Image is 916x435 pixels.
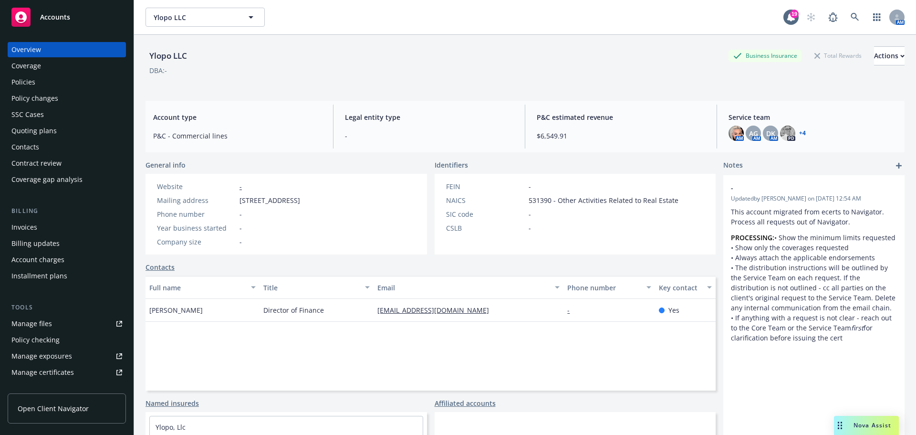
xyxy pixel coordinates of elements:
button: Phone number [563,276,655,299]
div: FEIN [446,181,525,191]
a: Manage files [8,316,126,331]
div: Full name [149,283,245,293]
span: P&C - Commercial lines [153,131,322,141]
span: - [239,209,242,219]
span: - [731,183,872,193]
div: Policy checking [11,332,60,348]
div: Drag to move [834,416,846,435]
span: DK [766,128,775,138]
a: - [567,306,577,315]
a: [EMAIL_ADDRESS][DOMAIN_NAME] [377,306,497,315]
span: Open Client Navigator [18,403,89,414]
a: Accounts [8,4,126,31]
div: Phone number [567,283,640,293]
a: Installment plans [8,268,126,284]
span: Notes [723,160,743,171]
div: Policies [11,74,35,90]
div: Coverage [11,58,41,74]
a: Ylopo, Llc [156,423,186,432]
span: - [529,181,531,191]
div: SSC Cases [11,107,44,122]
div: Manage files [11,316,52,331]
span: Ylopo LLC [154,12,236,22]
div: Title [263,283,359,293]
div: Business Insurance [729,50,802,62]
div: Overview [11,42,41,57]
span: - [239,237,242,247]
div: Key contact [659,283,701,293]
div: Total Rewards [810,50,866,62]
button: Key contact [655,276,716,299]
a: Account charges [8,252,126,267]
a: add [893,160,905,171]
span: P&C estimated revenue [537,112,705,122]
button: Full name [146,276,260,299]
a: Manage certificates [8,365,126,380]
div: Company size [157,237,236,247]
div: Mailing address [157,195,236,205]
span: - [239,223,242,233]
span: Updated by [PERSON_NAME] on [DATE] 12:54 AM [731,194,897,203]
span: - [345,131,513,141]
span: General info [146,160,186,170]
span: Accounts [40,13,70,21]
strong: PROCESSING: [731,233,774,242]
a: Billing updates [8,236,126,251]
a: Search [845,8,864,27]
span: $6,549.91 [537,131,705,141]
a: Manage exposures [8,349,126,364]
span: Yes [668,305,679,315]
a: Contacts [146,262,175,272]
div: -Updatedby [PERSON_NAME] on [DATE] 12:54 AMThis account migrated from ecerts to Navigator. Proces... [723,175,905,350]
a: Affiliated accounts [435,398,496,408]
a: Coverage [8,58,126,74]
button: Nova Assist [834,416,899,435]
span: Nova Assist [854,421,891,429]
a: Policy checking [8,332,126,348]
a: Start snowing [801,8,821,27]
p: This account migrated from ecerts to Navigator. Process all requests out of Navigator. [731,207,897,227]
span: AG [749,128,758,138]
span: Service team [729,112,897,122]
button: Email [374,276,563,299]
span: - [529,209,531,219]
div: Billing [8,206,126,216]
div: Manage certificates [11,365,74,380]
div: Account charges [11,252,64,267]
a: Named insureds [146,398,199,408]
a: Report a Bug [823,8,843,27]
div: Phone number [157,209,236,219]
a: Overview [8,42,126,57]
span: Director of Finance [263,305,324,315]
a: +4 [799,130,806,136]
button: Ylopo LLC [146,8,265,27]
div: DBA: - [149,65,167,75]
a: Contacts [8,139,126,155]
span: 531390 - Other Activities Related to Real Estate [529,195,678,205]
a: Manage claims [8,381,126,396]
span: [STREET_ADDRESS] [239,195,300,205]
div: Billing updates [11,236,60,251]
a: Policy changes [8,91,126,106]
div: Invoices [11,220,37,235]
button: Actions [874,46,905,65]
div: Installment plans [11,268,67,284]
div: Email [377,283,549,293]
div: Actions [874,47,905,65]
div: NAICS [446,195,525,205]
button: Title [260,276,374,299]
div: Ylopo LLC [146,50,191,62]
div: Contacts [11,139,39,155]
span: Legal entity type [345,112,513,122]
div: Tools [8,303,126,312]
a: Policies [8,74,126,90]
a: Contract review [8,156,126,171]
div: Quoting plans [11,123,57,138]
span: [PERSON_NAME] [149,305,203,315]
div: Manage exposures [11,349,72,364]
div: Website [157,181,236,191]
a: Quoting plans [8,123,126,138]
span: Identifiers [435,160,468,170]
span: - [529,223,531,233]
